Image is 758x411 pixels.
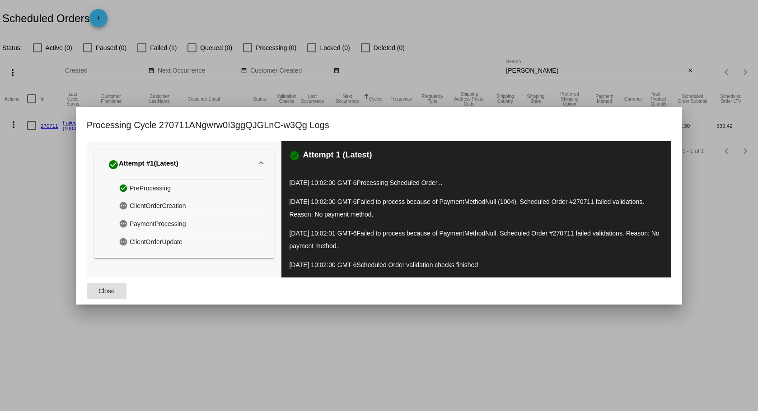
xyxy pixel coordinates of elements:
mat-icon: check_circle [108,159,119,170]
p: [DATE] 10:02:01 GMT-6 [289,227,664,252]
mat-icon: pending [119,199,130,212]
h3: Attempt 1 (Latest) [303,150,372,161]
div: Attempt #1(Latest) [94,179,274,258]
mat-expansion-panel-header: Attempt #1(Latest) [94,150,274,179]
span: ClientOrderUpdate [130,235,182,249]
mat-icon: check_circle [289,150,300,161]
button: Close dialog [87,283,126,299]
span: Processing Scheduled Order... [357,179,443,186]
span: (Latest) [154,159,178,170]
span: PreProcessing [130,181,171,195]
p: [DATE] 10:02:00 GMT-6 [289,176,664,189]
mat-icon: check_circle [119,181,130,194]
mat-icon: pending [119,217,130,230]
div: Attempt #1 [108,157,178,172]
mat-icon: pending [119,235,130,248]
p: [DATE] 10:02:00 GMT-6 [289,195,664,221]
span: Failed to process because of PaymentMethodNull. Scheduled Order #270711 failed validations. Reaso... [289,230,659,249]
span: ClientOrderCreation [130,199,186,213]
span: Close [98,287,115,295]
span: Failed to process because of PaymentMethodNull (1004). Scheduled Order #270711 failed validations... [289,198,644,218]
p: [DATE] 10:02:00 GMT-6 [289,259,664,271]
h1: Processing Cycle 270711ANgwrw0I3ggQJGLnC-w3Qg Logs [87,118,329,132]
span: Scheduled Order validation checks finished [357,261,478,268]
span: PaymentProcessing [130,217,186,231]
